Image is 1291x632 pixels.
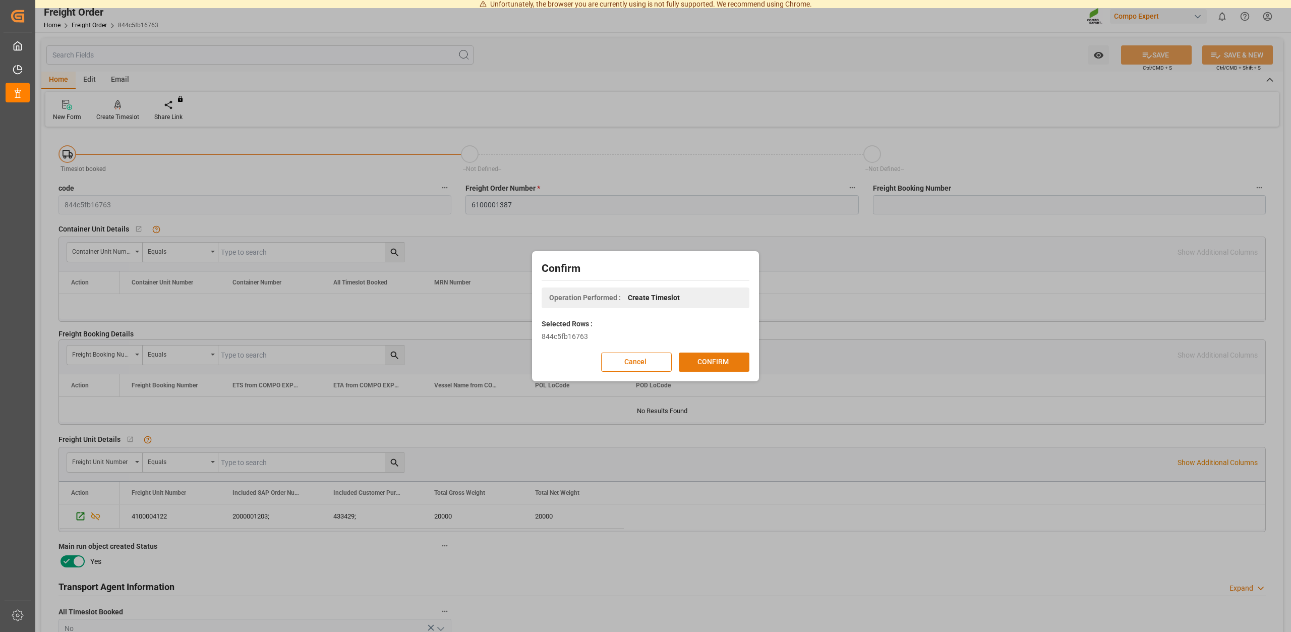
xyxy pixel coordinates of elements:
button: CONFIRM [679,353,749,372]
label: Selected Rows : [542,319,593,329]
span: Create Timeslot [628,293,680,303]
span: Operation Performed : [549,293,621,303]
button: Cancel [601,353,672,372]
h2: Confirm [542,261,749,277]
div: 844c5fb16763 [542,331,749,342]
